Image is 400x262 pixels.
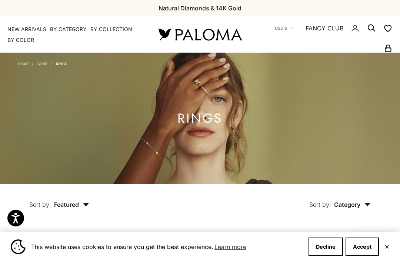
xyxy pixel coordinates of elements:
a: Learn more [213,241,247,252]
button: USD $ [275,25,294,31]
a: NEW ARRIVALS [7,26,46,33]
summary: By Category [50,26,87,33]
summary: By Collection [90,26,132,33]
span: Sort by: [309,201,331,208]
a: Home [18,62,29,66]
button: Sort by: Featured [12,184,106,215]
summary: By Color [7,36,34,44]
button: Accept [346,238,379,256]
p: Natural Diamonds & 14K Gold [159,3,241,13]
span: Featured [54,201,89,208]
button: Sort by: Category [292,184,388,215]
nav: Secondary navigation [259,16,393,53]
img: Cookie banner [11,239,26,254]
button: Close [384,245,389,249]
button: Decline [309,238,343,256]
a: Shop [37,62,47,66]
a: FANCY CLUB [306,23,343,33]
span: Category [334,201,371,208]
h1: Rings [177,114,223,123]
nav: Breadcrumb [18,60,67,66]
span: This website uses cookies to ensure you get the best experience. [31,241,303,252]
nav: Primary navigation [7,26,141,44]
span: Sort by: [29,201,51,208]
span: USD $ [275,25,287,31]
a: Rings [56,62,67,66]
